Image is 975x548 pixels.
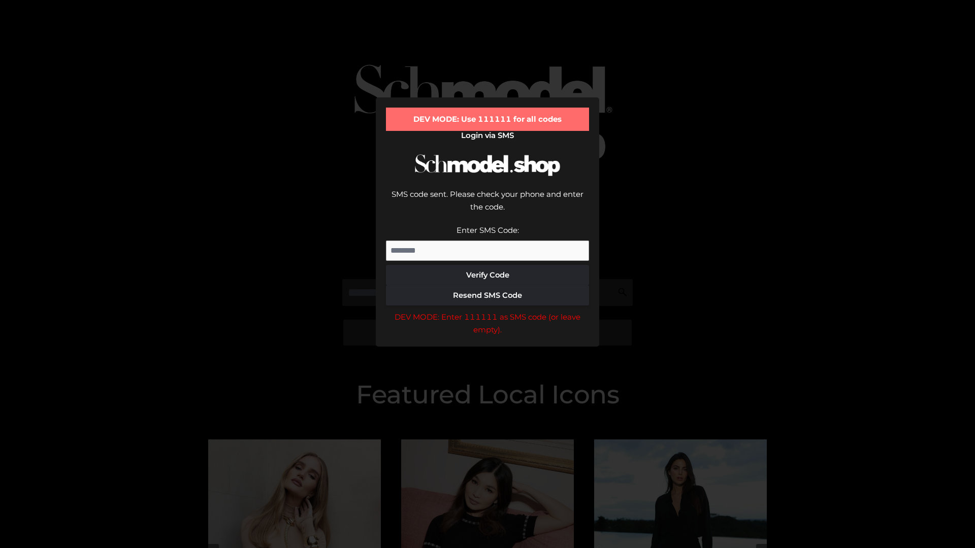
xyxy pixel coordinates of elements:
[386,265,589,285] button: Verify Code
[386,131,589,140] h2: Login via SMS
[457,225,519,235] label: Enter SMS Code:
[411,145,564,185] img: Schmodel Logo
[386,285,589,305] button: Resend SMS Code
[386,108,589,131] div: DEV MODE: Use 111111 for all codes
[386,311,589,336] div: DEV MODE: Enter 111111 as SMS code (or leave empty).
[386,188,589,224] div: SMS code sent. Please check your phone and enter the code.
